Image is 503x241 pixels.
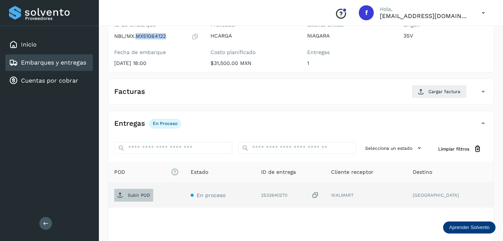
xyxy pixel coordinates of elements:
p: 1 [307,60,391,66]
p: Subir POD [128,193,150,198]
label: Fecha de embarque [114,49,199,56]
button: Subir POD [114,189,153,202]
p: En proceso [153,121,178,126]
span: Cliente receptor [331,168,373,176]
h4: Facturas [114,87,145,96]
p: Hola, [380,6,470,12]
p: $31,500.00 MXN [210,60,295,66]
p: facturacion@hcarga.com [380,12,470,20]
label: Entregas [307,49,391,56]
p: Aprender Solvento [449,224,490,230]
span: Estado [191,168,208,176]
td: [GEOGRAPHIC_DATA] [407,183,494,208]
div: Embarques y entregas [5,54,93,71]
span: En proceso [197,192,225,198]
a: Inicio [21,41,37,48]
div: Aprender Solvento [443,221,496,233]
span: Destino [413,168,432,176]
p: HCARGA [210,33,295,39]
p: NBL/MX.MX51064122 [114,33,166,39]
div: Inicio [5,36,93,53]
p: [DATE] 18:00 [114,60,199,66]
p: Proveedores [25,16,90,21]
p: NIAGARA [307,33,391,39]
div: 2533640270 [261,191,319,199]
span: POD [114,168,179,176]
a: Cuentas por cobrar [21,77,78,84]
p: 3SV [403,33,488,39]
span: ID de entrega [261,168,296,176]
a: Embarques y entregas [21,59,86,66]
div: Cuentas por cobrar [5,72,93,89]
label: Costo planificado [210,49,295,56]
td: WALMART [325,183,407,208]
button: Limpiar filtros [432,142,488,156]
span: Cargar factura [428,88,460,95]
h4: Entregas [114,119,145,128]
button: Cargar factura [412,85,467,98]
button: Selecciona un estado [362,142,426,154]
span: Limpiar filtros [438,146,469,152]
div: FacturasCargar factura [108,85,494,104]
div: EntregasEn proceso [108,117,494,136]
